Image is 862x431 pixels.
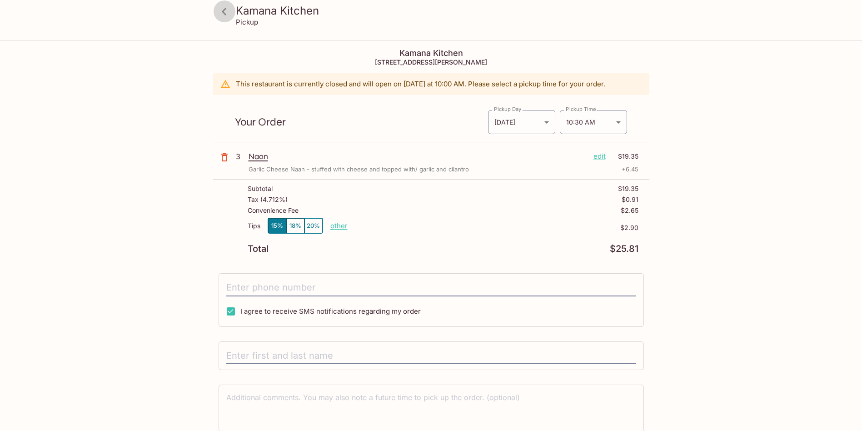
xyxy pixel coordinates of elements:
[236,4,642,18] h3: Kamana Kitchen
[236,80,605,88] p: This restaurant is currently closed and will open on [DATE] at 10:00 AM . Please select a pickup ...
[330,221,348,230] button: other
[236,151,245,161] p: 3
[611,151,638,161] p: $19.35
[213,48,649,58] h4: Kamana Kitchen
[248,222,260,230] p: Tips
[248,185,273,192] p: Subtotal
[248,245,269,253] p: Total
[566,105,596,113] label: Pickup Time
[348,224,638,231] p: $2.90
[618,185,638,192] p: $19.35
[560,110,627,134] div: 10:30 AM
[248,196,288,203] p: Tax ( 4.712% )
[488,110,555,134] div: [DATE]
[213,58,649,66] h5: [STREET_ADDRESS][PERSON_NAME]
[226,347,636,365] input: Enter first and last name
[235,118,488,126] p: Your Order
[249,165,469,174] p: Garlic Cheese Naan - stuffed with cheese and topped with/ garlic and cilantro
[240,307,421,316] span: I agree to receive SMS notifications regarding my order
[593,151,606,161] p: edit
[494,105,521,113] label: Pickup Day
[249,151,586,161] p: Naan
[226,279,636,296] input: Enter phone number
[304,218,323,233] button: 20%
[622,165,638,174] p: + 6.45
[286,218,304,233] button: 18%
[622,196,638,203] p: $0.91
[268,218,286,233] button: 15%
[236,18,258,26] p: Pickup
[248,207,299,214] p: Convenience Fee
[621,207,638,214] p: $2.65
[610,245,638,253] p: $25.81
